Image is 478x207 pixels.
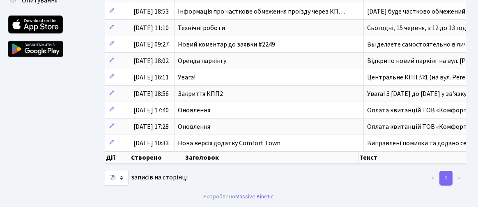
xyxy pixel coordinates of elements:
span: [DATE] 10:33 [133,139,169,148]
span: [DATE] 18:56 [133,89,169,98]
th: Створено [130,151,184,164]
span: [DATE] 16:11 [133,73,169,82]
span: Увага! [178,73,195,82]
span: Закриття КПП2 [178,89,223,98]
span: Оновлення [178,106,210,115]
span: Нова версія додатку Comfort Town [178,139,280,148]
span: Технічні роботи [178,23,225,33]
span: [DATE] 17:28 [133,122,169,131]
a: Massive Kinetic [235,192,273,201]
span: [DATE] 18:02 [133,56,169,65]
span: Новий коментар до заявки #2249 [178,40,275,49]
span: [DATE] 17:40 [133,106,169,115]
span: Інформація про часткове обмеження проїзду через КП… [178,7,345,16]
span: Оновлення [178,122,210,131]
label: записів на сторінці [105,170,188,186]
th: Дії [105,151,130,164]
span: [DATE] 11:10 [133,23,169,33]
select: записів на сторінці [105,170,129,186]
a: 1 [439,171,453,186]
span: [DATE] 09:27 [133,40,169,49]
th: Заголовок [184,151,358,164]
span: [DATE] 18:53 [133,7,169,16]
span: Оренда паркінгу [178,56,226,65]
div: Розроблено . [203,192,275,201]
